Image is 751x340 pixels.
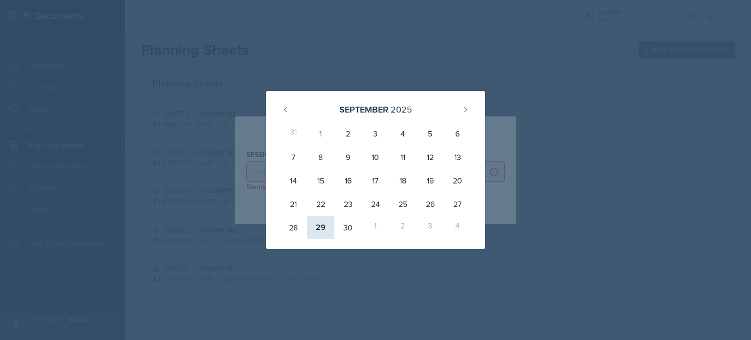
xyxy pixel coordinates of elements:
[362,122,389,145] div: 3
[389,192,417,216] div: 25
[389,216,417,239] div: 2
[391,103,412,116] div: 2025
[339,103,388,116] div: September
[362,145,389,169] div: 10
[417,192,444,216] div: 26
[362,192,389,216] div: 24
[334,122,362,145] div: 2
[307,192,334,216] div: 22
[417,169,444,192] div: 19
[307,216,334,239] div: 29
[280,192,307,216] div: 21
[444,169,471,192] div: 20
[280,216,307,239] div: 28
[417,216,444,239] div: 3
[280,145,307,169] div: 7
[307,169,334,192] div: 15
[334,169,362,192] div: 16
[307,122,334,145] div: 1
[280,169,307,192] div: 14
[417,145,444,169] div: 12
[362,169,389,192] div: 17
[334,192,362,216] div: 23
[444,122,471,145] div: 6
[389,145,417,169] div: 11
[444,192,471,216] div: 27
[389,169,417,192] div: 18
[334,216,362,239] div: 30
[444,145,471,169] div: 13
[334,145,362,169] div: 9
[280,122,307,145] div: 31
[307,145,334,169] div: 8
[389,122,417,145] div: 4
[444,216,471,239] div: 4
[362,216,389,239] div: 1
[417,122,444,145] div: 5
